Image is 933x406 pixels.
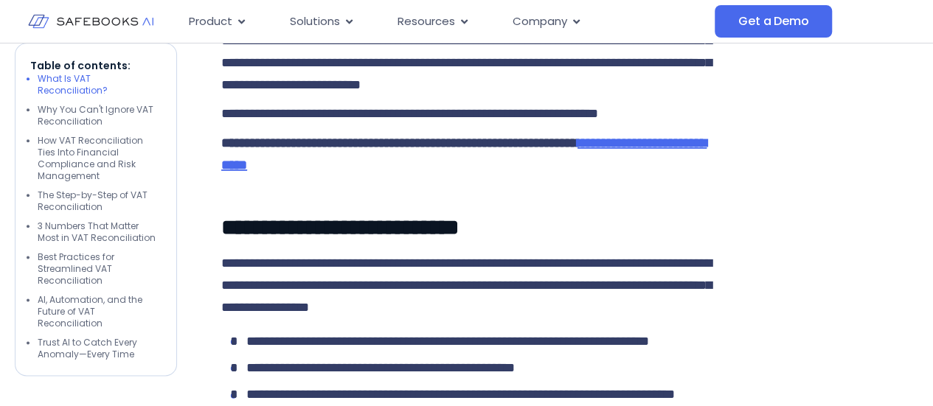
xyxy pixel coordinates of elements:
[38,74,162,97] li: What Is VAT Reconciliation?
[290,13,340,30] span: Solutions
[38,136,162,183] li: How VAT Reconciliation Ties Into Financial Compliance and Risk Management
[189,13,232,30] span: Product
[38,252,162,287] li: Best Practices for Streamlined VAT Reconciliation
[177,7,715,36] div: Menu Toggle
[715,5,832,38] a: Get a Demo
[38,105,162,128] li: Why You Can't Ignore VAT Reconciliation
[513,13,567,30] span: Company
[38,337,162,361] li: Trust AI to Catch Every Anomaly—Every Time
[38,190,162,214] li: The Step-by-Step of VAT Reconciliation
[398,13,455,30] span: Resources
[38,221,162,245] li: 3 Numbers That Matter Most in VAT Reconciliation
[738,14,808,29] span: Get a Demo
[30,59,162,74] p: Table of contents:
[38,295,162,330] li: AI, Automation, and the Future of VAT Reconciliation
[177,7,715,36] nav: Menu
